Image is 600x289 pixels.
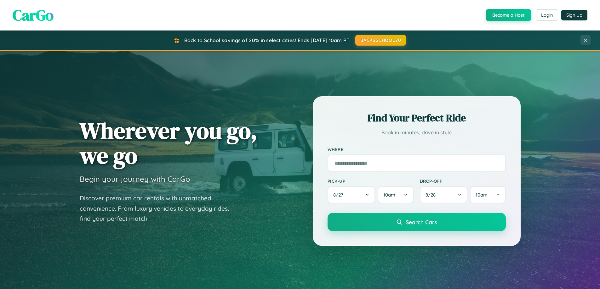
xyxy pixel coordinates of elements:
span: 8 / 28 [426,192,439,198]
label: Pick-up [328,178,414,184]
span: 10am [383,192,395,198]
p: Book in minutes, drive in style [328,128,506,137]
button: Become a Host [486,9,531,21]
button: Sign Up [561,10,587,20]
h1: Wherever you go, we go [80,118,257,168]
button: 8/28 [420,186,468,203]
span: CarGo [13,5,54,25]
h3: Begin your journey with CarGo [80,174,190,184]
p: Discover premium car rentals with unmatched convenience. From luxury vehicles to everyday rides, ... [80,193,237,224]
label: Drop-off [420,178,506,184]
button: Search Cars [328,213,506,231]
button: 10am [378,186,413,203]
span: Search Cars [406,219,437,225]
button: 8/27 [328,186,375,203]
span: Back to School savings of 20% in select cities! Ends [DATE] 10am PT. [184,37,351,43]
button: 10am [470,186,506,203]
button: BACK2SCHOOL20 [355,35,406,46]
label: Where [328,147,506,152]
button: Login [536,9,558,21]
span: 8 / 27 [333,192,346,198]
span: 10am [476,192,488,198]
h2: Find Your Perfect Ride [328,111,506,125]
